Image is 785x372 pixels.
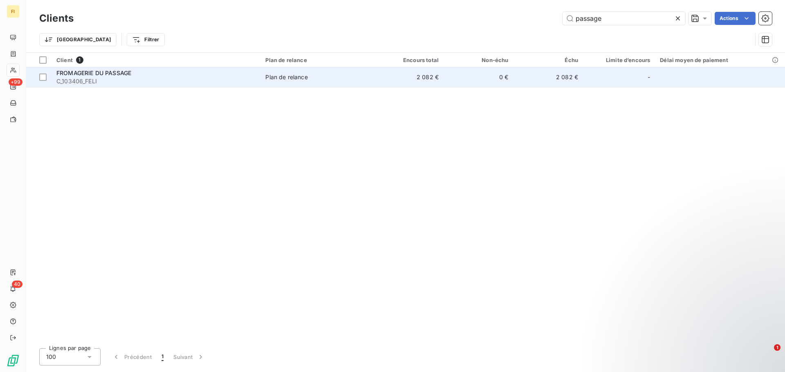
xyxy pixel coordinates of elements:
input: Rechercher [563,12,685,25]
div: Encours total [379,57,439,63]
button: 1 [157,348,168,365]
img: Logo LeanPay [7,354,20,367]
button: Filtrer [127,33,164,46]
div: Plan de relance [265,57,369,63]
iframe: Intercom live chat [757,344,777,364]
span: +99 [9,78,22,86]
td: 2 082 € [374,67,444,87]
button: [GEOGRAPHIC_DATA] [39,33,117,46]
span: 1 [76,56,83,64]
button: Suivant [168,348,210,365]
td: 2 082 € [513,67,583,87]
button: Actions [715,12,756,25]
span: 1 [774,344,781,351]
div: Plan de relance [265,73,307,81]
span: 100 [46,353,56,361]
h3: Clients [39,11,74,26]
td: 0 € [444,67,513,87]
div: Non-échu [449,57,508,63]
span: C_103406_FELI [56,77,256,85]
span: 1 [161,353,164,361]
span: 40 [12,281,22,288]
div: FI [7,5,20,18]
span: - [648,73,650,81]
span: FROMAGERIE DU PASSAGE [56,69,131,76]
button: Précédent [107,348,157,365]
div: Délai moyen de paiement [660,57,780,63]
div: Échu [518,57,578,63]
div: Limite d’encours [588,57,650,63]
iframe: Intercom notifications message [621,293,785,350]
span: Client [56,57,73,63]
